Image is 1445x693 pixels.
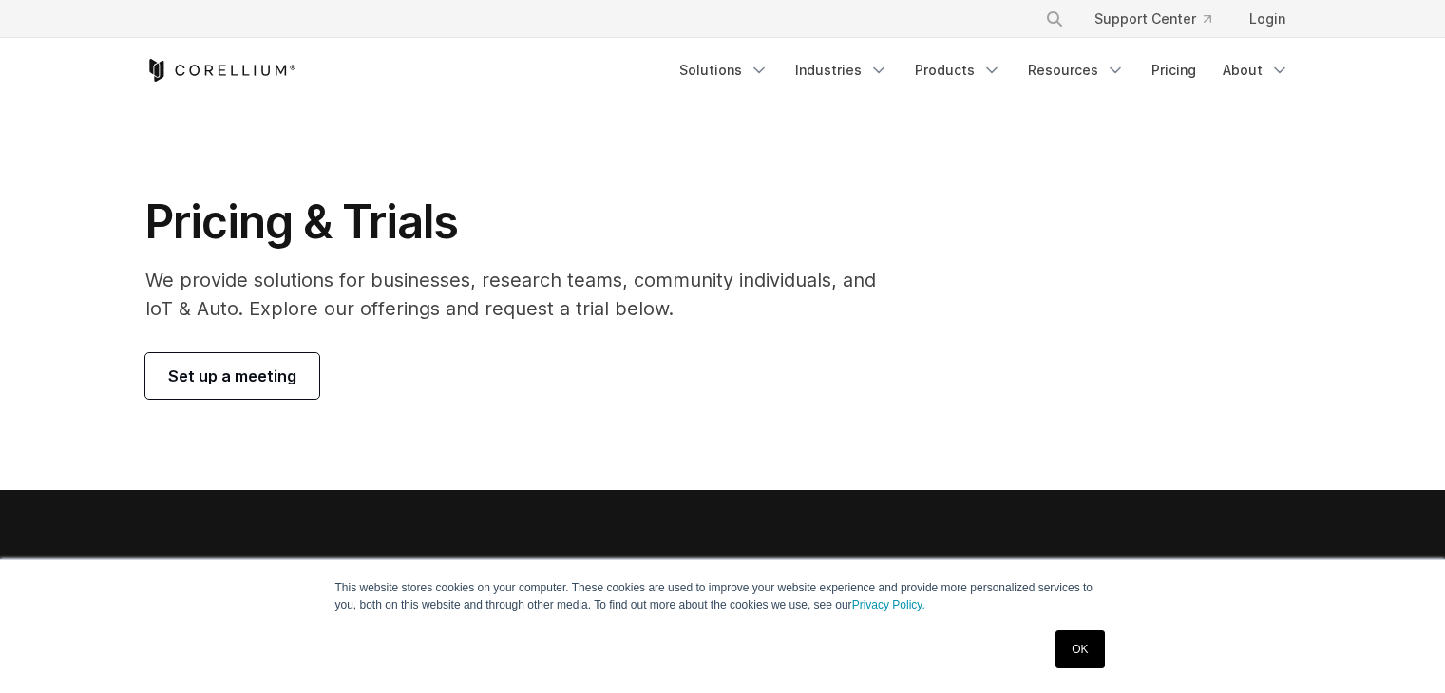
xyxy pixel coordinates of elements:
[145,194,903,251] h1: Pricing & Trials
[668,53,780,87] a: Solutions
[1017,53,1136,87] a: Resources
[1234,2,1301,36] a: Login
[335,579,1111,613] p: This website stores cookies on your computer. These cookies are used to improve your website expe...
[1211,53,1301,87] a: About
[1037,2,1072,36] button: Search
[784,53,900,87] a: Industries
[145,59,296,82] a: Corellium Home
[1079,2,1226,36] a: Support Center
[903,53,1013,87] a: Products
[145,353,319,399] a: Set up a meeting
[145,266,903,323] p: We provide solutions for businesses, research teams, community individuals, and IoT & Auto. Explo...
[168,365,296,387] span: Set up a meeting
[852,598,925,611] a: Privacy Policy.
[1022,2,1301,36] div: Navigation Menu
[1140,53,1207,87] a: Pricing
[1055,630,1104,668] a: OK
[668,53,1301,87] div: Navigation Menu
